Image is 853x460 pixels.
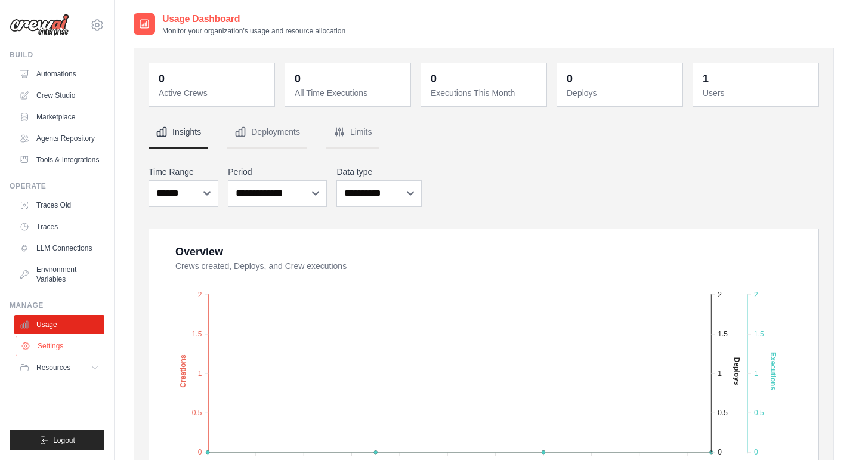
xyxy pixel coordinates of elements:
h2: Usage Dashboard [162,12,345,26]
div: 0 [567,70,573,87]
div: 0 [295,70,301,87]
p: Monitor your organization's usage and resource allocation [162,26,345,36]
tspan: 2 [718,290,722,298]
dt: Users [703,87,811,99]
tspan: 2 [754,290,758,298]
text: Executions [769,352,777,390]
a: Tools & Integrations [14,150,104,169]
tspan: 1.5 [718,329,728,338]
tspan: 1.5 [754,329,764,338]
a: Settings [16,336,106,356]
tspan: 0 [198,447,202,456]
button: Limits [326,116,379,149]
tspan: 0 [718,447,722,456]
label: Period [228,166,327,178]
div: Operate [10,181,104,191]
nav: Tabs [149,116,819,149]
dt: Active Crews [159,87,267,99]
label: Data type [336,166,422,178]
button: Resources [14,358,104,377]
div: 1 [703,70,709,87]
tspan: 2 [198,290,202,298]
div: 0 [159,70,165,87]
tspan: 0.5 [192,408,202,416]
dt: Deploys [567,87,675,99]
tspan: 1 [198,369,202,377]
dt: Crews created, Deploys, and Crew executions [175,260,804,272]
a: Marketplace [14,107,104,126]
button: Deployments [227,116,307,149]
div: Build [10,50,104,60]
a: Automations [14,64,104,84]
tspan: 1 [754,369,758,377]
span: Logout [53,436,75,445]
a: LLM Connections [14,239,104,258]
a: Traces Old [14,196,104,215]
text: Creations [179,354,187,388]
text: Deploys [733,357,741,385]
a: Traces [14,217,104,236]
a: Agents Repository [14,129,104,148]
button: Logout [10,430,104,450]
button: Insights [149,116,208,149]
a: Crew Studio [14,86,104,105]
div: 0 [431,70,437,87]
img: Logo [10,14,69,36]
dt: All Time Executions [295,87,403,99]
tspan: 1.5 [192,329,202,338]
tspan: 1 [718,369,722,377]
span: Resources [36,363,70,372]
a: Environment Variables [14,260,104,289]
div: Manage [10,301,104,310]
a: Usage [14,315,104,334]
dt: Executions This Month [431,87,539,99]
label: Time Range [149,166,218,178]
div: Overview [175,243,223,260]
tspan: 0 [754,447,758,456]
tspan: 0.5 [754,408,764,416]
tspan: 0.5 [718,408,728,416]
